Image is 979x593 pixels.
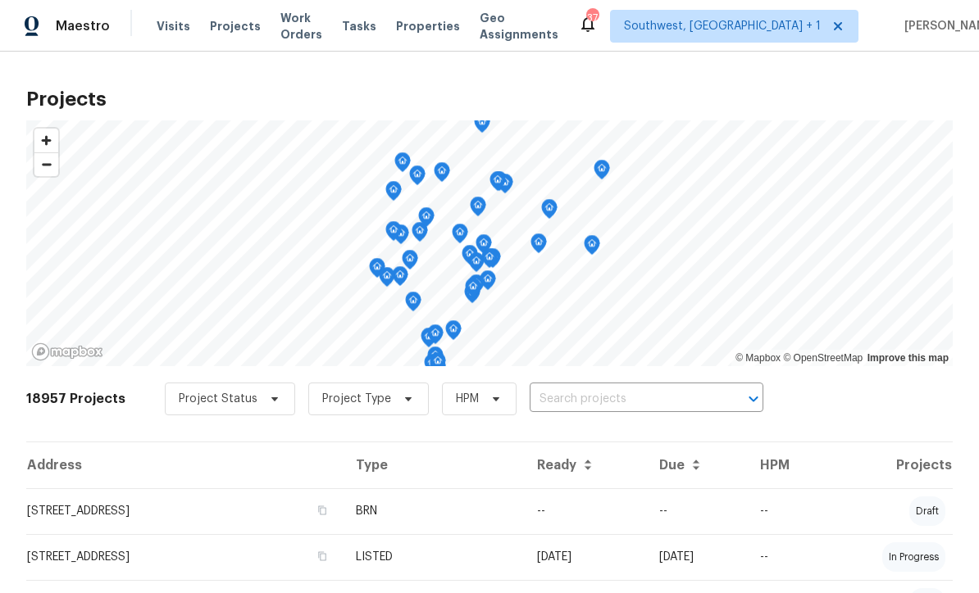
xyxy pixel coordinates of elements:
h2: 18957 Projects [26,391,125,407]
span: Southwest, [GEOGRAPHIC_DATA] + 1 [624,18,821,34]
div: Map marker [430,352,446,378]
span: Projects [210,18,261,34]
td: [STREET_ADDRESS] [26,534,343,580]
a: Improve this map [867,352,949,364]
div: Map marker [530,233,547,259]
h2: Projects [26,91,953,107]
div: Map marker [418,207,435,233]
div: Map marker [462,245,478,270]
button: Zoom in [34,129,58,152]
div: 37 [586,10,598,26]
span: Tasks [342,20,376,32]
div: Map marker [424,354,440,379]
div: Map marker [369,258,385,283]
td: -- [646,488,748,534]
canvas: Map [26,120,953,366]
a: Mapbox [735,352,781,364]
div: Map marker [385,181,402,206]
div: Map marker [480,270,496,296]
div: Map marker [481,248,498,274]
td: [DATE] [524,534,646,580]
a: Mapbox homepage [31,342,103,361]
input: Search projects [530,387,717,412]
div: Map marker [427,324,444,350]
div: Map marker [402,250,418,275]
div: Map marker [445,320,462,346]
div: Map marker [489,171,506,197]
td: BRN [343,488,524,534]
div: Map marker [412,222,428,247]
span: HPM [456,391,479,407]
button: Copy Address [315,549,330,564]
div: Map marker [452,224,468,249]
button: Copy Address [315,503,330,518]
div: Map marker [421,328,437,353]
span: Properties [396,18,460,34]
th: Due [646,442,748,488]
div: Map marker [594,160,610,185]
div: Map marker [405,292,421,317]
div: Map marker [476,234,492,260]
div: Map marker [468,252,485,278]
div: Map marker [464,283,480,309]
span: Zoom out [34,153,58,176]
div: Map marker [434,162,450,188]
div: Map marker [392,266,408,292]
th: Ready [524,442,646,488]
div: Map marker [385,221,402,247]
div: draft [909,496,945,526]
span: Geo Assignments [480,10,558,43]
th: Projects [829,442,954,488]
th: Type [343,442,524,488]
td: [DATE] [646,534,748,580]
th: Address [26,442,343,488]
span: Visits [157,18,190,34]
th: HPM [747,442,828,488]
td: -- [524,488,646,534]
div: Map marker [474,113,490,138]
button: Zoom out [34,152,58,176]
div: Map marker [394,152,411,178]
div: Map marker [409,165,426,191]
div: Map marker [584,235,600,260]
div: in progress [882,542,945,572]
td: [STREET_ADDRESS] [26,488,343,534]
span: Project Type [322,391,391,407]
a: OpenStreetMap [783,352,863,364]
div: Map marker [470,197,486,222]
div: Map marker [465,278,481,303]
td: LISTED [343,534,524,580]
div: Map marker [541,199,558,224]
td: -- [747,488,828,534]
button: Open [742,387,765,410]
span: Maestro [56,18,110,34]
span: Work Orders [280,10,322,43]
span: Project Status [179,391,257,407]
td: -- [747,534,828,580]
div: Map marker [379,267,395,292]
